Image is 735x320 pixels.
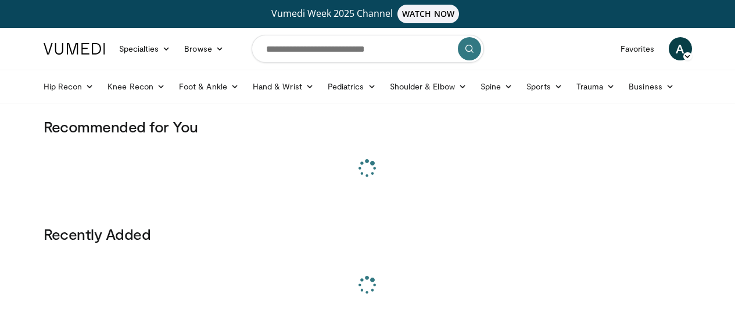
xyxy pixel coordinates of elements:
a: Trauma [569,75,622,98]
a: Shoulder & Elbow [383,75,474,98]
span: WATCH NOW [397,5,459,23]
img: VuMedi Logo [44,43,105,55]
a: Vumedi Week 2025 ChannelWATCH NOW [45,5,690,23]
a: Knee Recon [101,75,172,98]
h3: Recently Added [44,225,692,243]
a: Specialties [112,37,178,60]
a: Foot & Ankle [172,75,246,98]
a: Business [622,75,681,98]
a: Pediatrics [321,75,383,98]
a: Hand & Wrist [246,75,321,98]
a: Spine [474,75,519,98]
a: A [669,37,692,60]
input: Search topics, interventions [252,35,484,63]
a: Favorites [614,37,662,60]
a: Browse [177,37,231,60]
a: Sports [519,75,569,98]
a: Hip Recon [37,75,101,98]
h3: Recommended for You [44,117,692,136]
